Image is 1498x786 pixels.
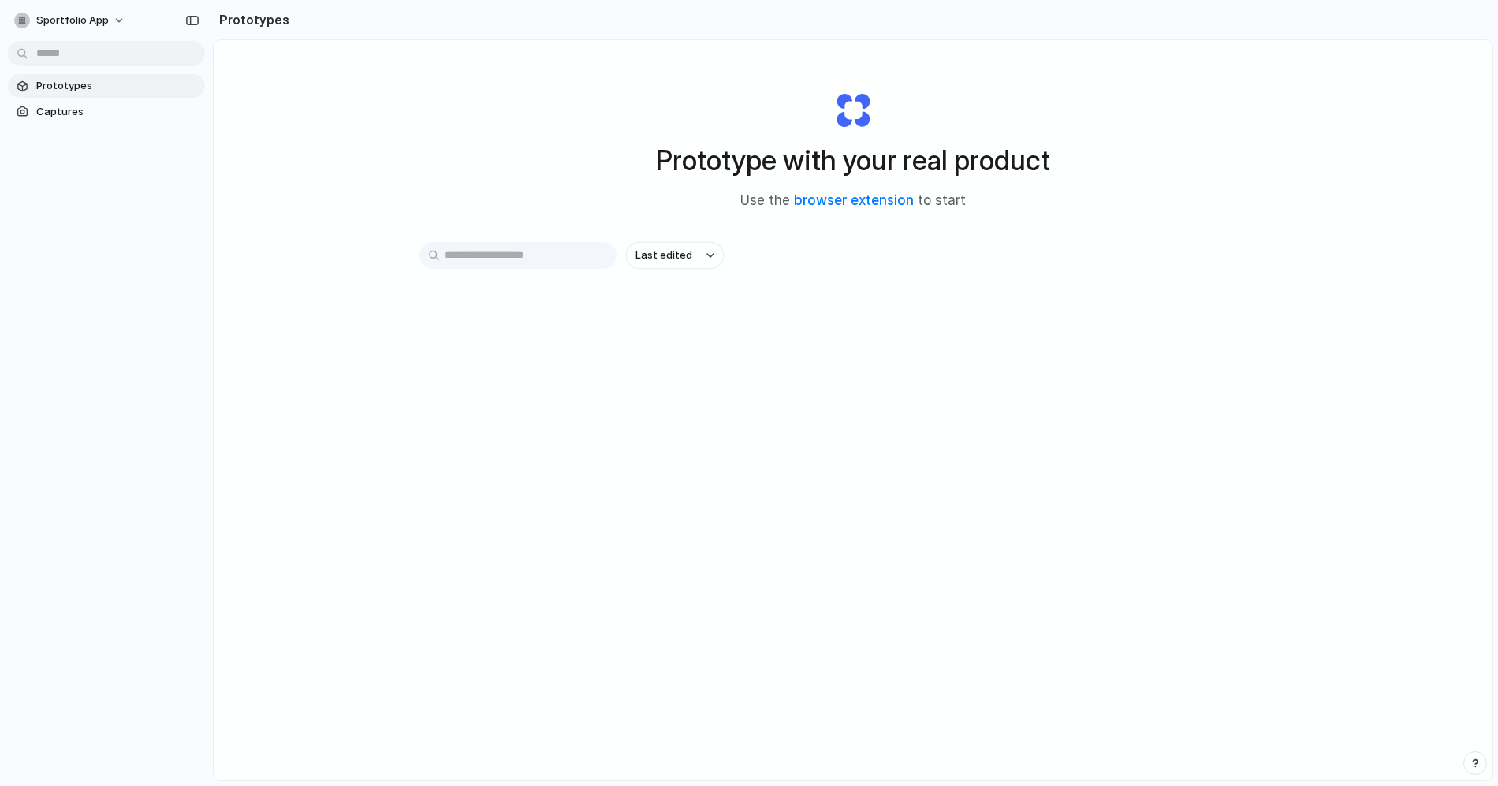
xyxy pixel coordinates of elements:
span: Sportfolio App [36,13,109,28]
span: Last edited [635,248,692,263]
a: browser extension [794,192,914,208]
h1: Prototype with your real product [656,140,1050,181]
span: Captures [36,104,199,120]
button: Sportfolio App [8,8,133,33]
span: Prototypes [36,78,199,94]
a: Captures [8,100,205,124]
a: Prototypes [8,74,205,98]
h2: Prototypes [213,10,289,29]
button: Last edited [626,242,724,269]
span: Use the to start [740,191,966,211]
